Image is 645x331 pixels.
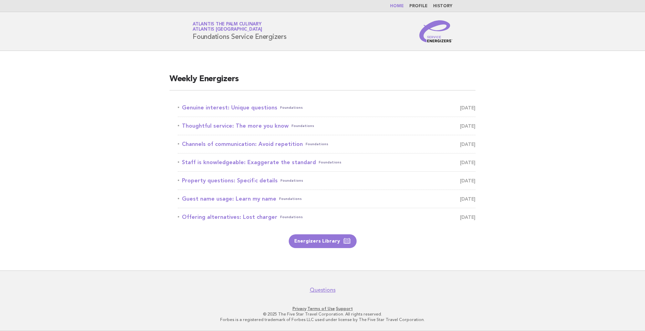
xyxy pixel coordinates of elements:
[178,139,475,149] a: Channels of communication: Avoid repetitionFoundations [DATE]
[178,158,475,167] a: Staff is knowledgeable: Exaggerate the standardFoundations [DATE]
[310,287,336,293] a: Questions
[112,306,533,311] p: · ·
[460,158,475,167] span: [DATE]
[336,306,353,311] a: Support
[280,176,303,185] span: Foundations
[178,212,475,222] a: Offering alternatives: Lost chargerFoundations [DATE]
[193,22,287,40] h1: Foundations Service Energizers
[279,194,302,204] span: Foundations
[409,4,428,8] a: Profile
[390,4,404,8] a: Home
[280,212,303,222] span: Foundations
[280,103,303,113] span: Foundations
[306,139,328,149] span: Foundations
[307,306,335,311] a: Terms of Use
[170,74,475,90] h2: Weekly Energizers
[419,20,452,42] img: Service Energizers
[460,194,475,204] span: [DATE]
[319,158,341,167] span: Foundations
[193,28,262,32] span: Atlantis [GEOGRAPHIC_DATA]
[178,176,475,185] a: Property questions: Specific detailsFoundations [DATE]
[460,139,475,149] span: [DATE]
[433,4,452,8] a: History
[293,306,306,311] a: Privacy
[289,234,357,248] a: Energizers Library
[460,176,475,185] span: [DATE]
[178,121,475,131] a: Thoughtful service: The more you knowFoundations [DATE]
[193,22,262,32] a: Atlantis The Palm CulinaryAtlantis [GEOGRAPHIC_DATA]
[112,311,533,317] p: © 2025 The Five Star Travel Corporation. All rights reserved.
[460,212,475,222] span: [DATE]
[460,121,475,131] span: [DATE]
[112,317,533,322] p: Forbes is a registered trademark of Forbes LLC used under license by The Five Star Travel Corpora...
[178,194,475,204] a: Guest name usage: Learn my nameFoundations [DATE]
[291,121,314,131] span: Foundations
[178,103,475,113] a: Genuine interest: Unique questionsFoundations [DATE]
[460,103,475,113] span: [DATE]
